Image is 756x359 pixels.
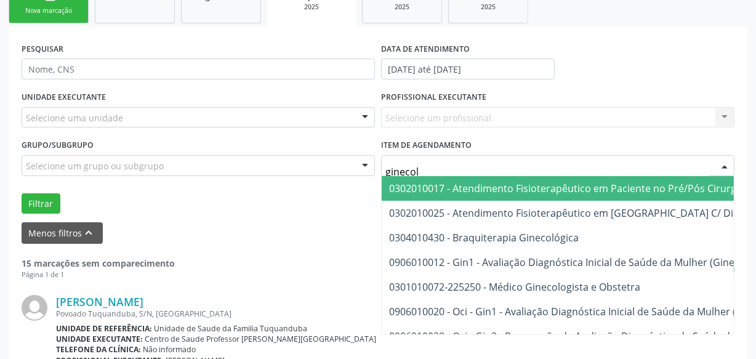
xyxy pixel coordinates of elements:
div: 2025 [371,2,433,12]
label: Grupo/Subgrupo [22,136,94,155]
div: Povoado Tuquanduba, S/N, [GEOGRAPHIC_DATA] [56,309,734,319]
div: 2025 [457,2,519,12]
div: Página 1 de 1 [22,270,175,280]
span: Unidade de Saude da Familia Tuquanduba [155,323,308,334]
div: Nova marcação [18,6,79,15]
label: PROFISSIONAL EXECUTANTE [381,88,486,107]
a: [PERSON_NAME] [56,295,143,309]
label: UNIDADE EXECUTANTE [22,88,106,107]
b: Telefone da clínica: [56,344,141,355]
label: PESQUISAR [22,39,63,58]
div: 2025 [276,2,347,12]
input: Nome, CNS [22,58,375,79]
label: DATA DE ATENDIMENTO [381,39,470,58]
img: img [22,295,47,321]
span: Não informado [143,344,196,355]
span: Centro de Saude Professor [PERSON_NAME][GEOGRAPHIC_DATA] [145,334,377,344]
input: Selecionar procedimento [385,159,709,184]
button: Menos filtroskeyboard_arrow_up [22,222,103,244]
span: Selecione um grupo ou subgrupo [26,159,164,172]
strong: 15 marcações sem comparecimento [22,257,175,269]
span: 0301010072-225250 - Médico Ginecologista e Obstetra [389,280,640,294]
b: Unidade de referência: [56,323,152,334]
label: Item de agendamento [381,136,472,155]
i: keyboard_arrow_up [82,226,96,240]
input: Selecione um intervalo [381,58,555,79]
b: Unidade executante: [56,334,143,344]
button: Filtrar [22,193,60,214]
span: 0304010430 - Braquiterapia Ginecológica [389,231,579,244]
span: Selecione uma unidade [26,111,123,124]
